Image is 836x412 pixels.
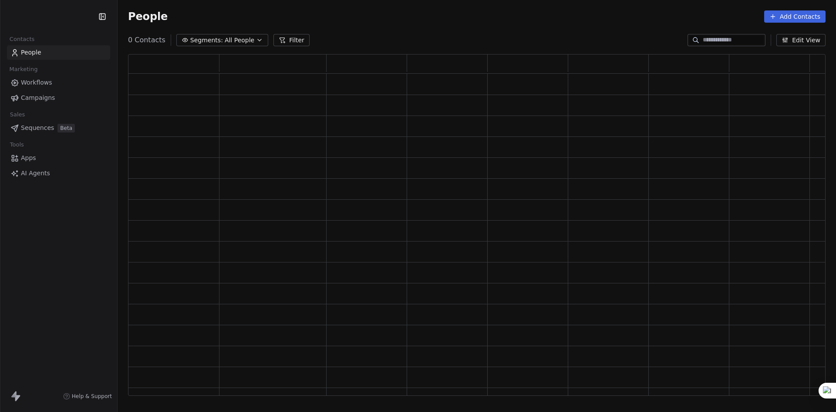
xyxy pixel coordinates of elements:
[21,48,41,57] span: People
[6,138,27,151] span: Tools
[273,34,310,46] button: Filter
[7,45,110,60] a: People
[63,393,112,400] a: Help & Support
[7,151,110,165] a: Apps
[7,75,110,90] a: Workflows
[57,124,75,133] span: Beta
[776,34,826,46] button: Edit View
[7,166,110,180] a: AI Agents
[7,91,110,105] a: Campaigns
[764,10,826,23] button: Add Contacts
[225,36,254,45] span: All People
[128,35,165,45] span: 0 Contacts
[190,36,223,45] span: Segments:
[6,63,41,76] span: Marketing
[21,93,55,102] span: Campaigns
[128,10,168,23] span: People
[21,153,36,163] span: Apps
[6,33,38,46] span: Contacts
[21,123,54,133] span: Sequences
[7,121,110,135] a: SequencesBeta
[21,169,50,178] span: AI Agents
[72,393,112,400] span: Help & Support
[6,108,29,121] span: Sales
[21,78,52,87] span: Workflows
